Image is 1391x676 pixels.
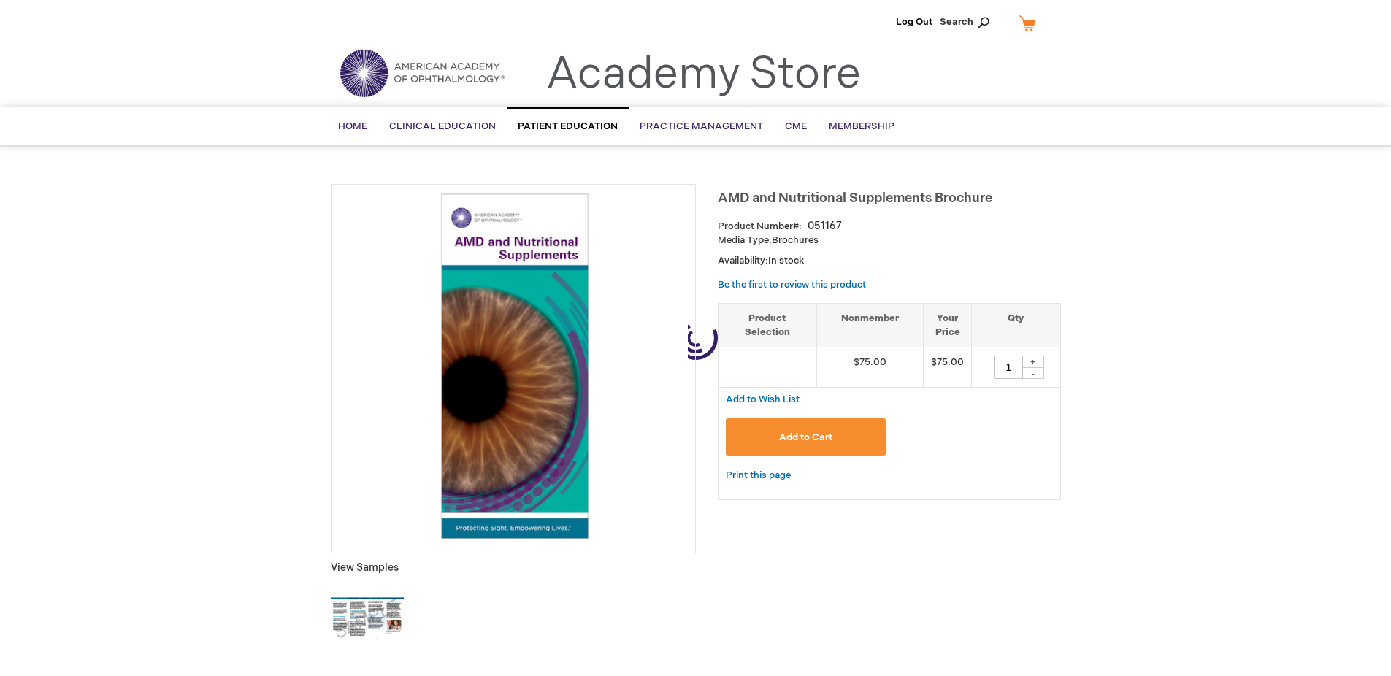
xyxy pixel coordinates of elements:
[896,16,932,28] a: Log Out
[331,583,404,656] img: Click to view
[785,120,807,132] span: CME
[817,303,924,347] th: Nonmember
[924,303,972,347] th: Your Price
[829,120,894,132] span: Membership
[1022,367,1044,379] div: -
[808,219,842,234] div: 051167
[726,393,800,405] a: Add to Wish List
[518,120,618,132] span: Patient Education
[768,255,804,266] span: In stock
[718,279,866,291] a: Be the first to review this product
[507,107,629,145] a: Patient Education
[718,234,772,246] strong: Media Type:
[378,109,507,145] a: Clinical Education
[546,48,861,101] a: Academy Store
[338,120,367,132] span: Home
[389,120,496,132] span: Clinical Education
[940,7,995,37] span: Search
[924,347,972,388] td: $75.00
[629,109,774,145] a: Practice Management
[718,234,1061,247] p: Brochures
[339,192,688,541] img: AMD and Nutritional Supplements Brochure
[818,109,905,145] a: Membership
[972,303,1060,347] th: Qty
[1022,356,1044,368] div: +
[718,220,802,232] strong: Product Number
[817,347,924,388] td: $75.00
[718,191,992,206] span: AMD and Nutritional Supplements Brochure
[719,303,817,347] th: Product Selection
[640,120,763,132] span: Practice Management
[718,254,1061,268] p: Availability:
[779,431,832,443] span: Add to Cart
[726,418,886,456] button: Add to Cart
[994,356,1023,379] input: Qty
[774,109,818,145] a: CME
[726,466,791,485] a: Print this page
[726,393,800,405] span: Add to Wish List
[331,561,696,575] p: View Samples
